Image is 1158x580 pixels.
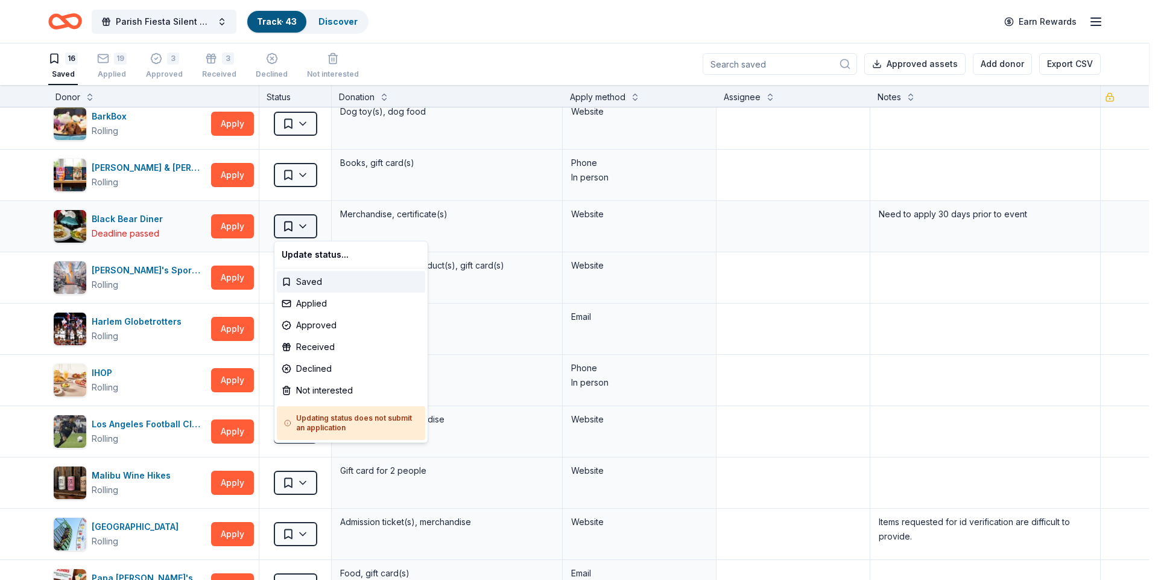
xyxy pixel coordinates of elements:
[284,413,418,433] h5: Updating status does not submit an application
[277,380,425,401] div: Not interested
[277,336,425,358] div: Received
[277,314,425,336] div: Approved
[277,293,425,314] div: Applied
[277,271,425,293] div: Saved
[277,358,425,380] div: Declined
[277,244,425,266] div: Update status...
